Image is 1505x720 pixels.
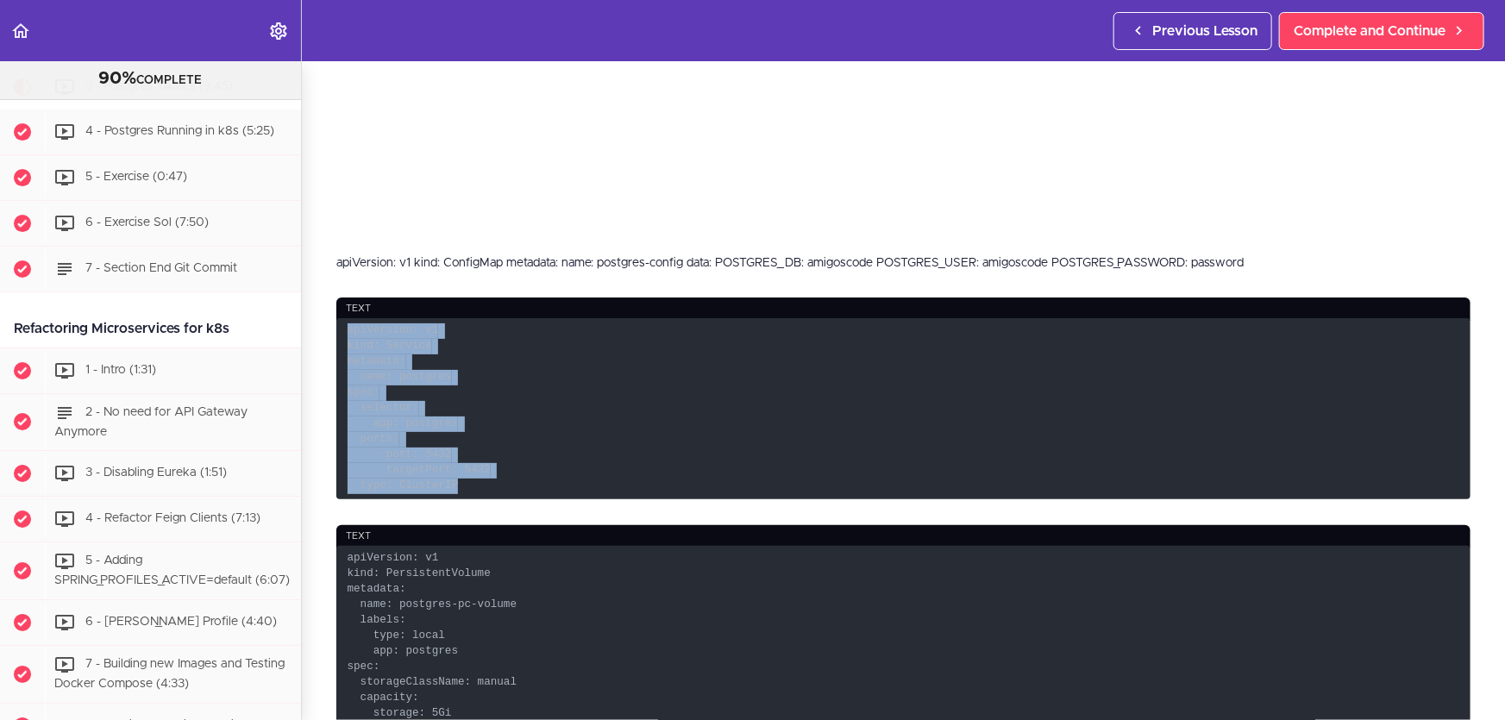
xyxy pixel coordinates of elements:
[268,21,289,41] svg: Settings Menu
[336,254,1471,272] div: apiVersion: v1 kind: ConfigMap metadata: name: postgres-config data: POSTGRES_DB: amigoscode POST...
[85,262,237,274] span: 7 - Section End Git Commit
[336,525,1471,548] div: text
[1294,21,1445,41] span: Complete and Continue
[99,70,137,87] span: 90%
[1113,12,1272,50] a: Previous Lesson
[336,318,1471,499] code: apiVersion: v1 kind: Service metadata: name: postgres spec: selector: app: postgres ports: - port...
[85,216,209,229] span: 6 - Exercise Sol (7:50)
[22,68,279,91] div: COMPLETE
[85,513,260,525] span: 4 - Refactor Feign Clients (7:13)
[85,467,227,479] span: 3 - Disabling Eureka (1:51)
[54,406,248,438] span: 2 - No need for API Gateway Anymore
[54,658,285,690] span: 7 - Building new Images and Testing Docker Compose (4:33)
[85,171,187,183] span: 5 - Exercise (0:47)
[85,616,277,628] span: 6 - [PERSON_NAME] Profile (4:40)
[336,297,1471,321] div: text
[1152,21,1257,41] span: Previous Lesson
[1279,12,1484,50] a: Complete and Continue
[85,125,274,137] span: 4 - Postgres Running in k8s (5:25)
[10,21,31,41] svg: Back to course curriculum
[85,364,156,376] span: 1 - Intro (1:31)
